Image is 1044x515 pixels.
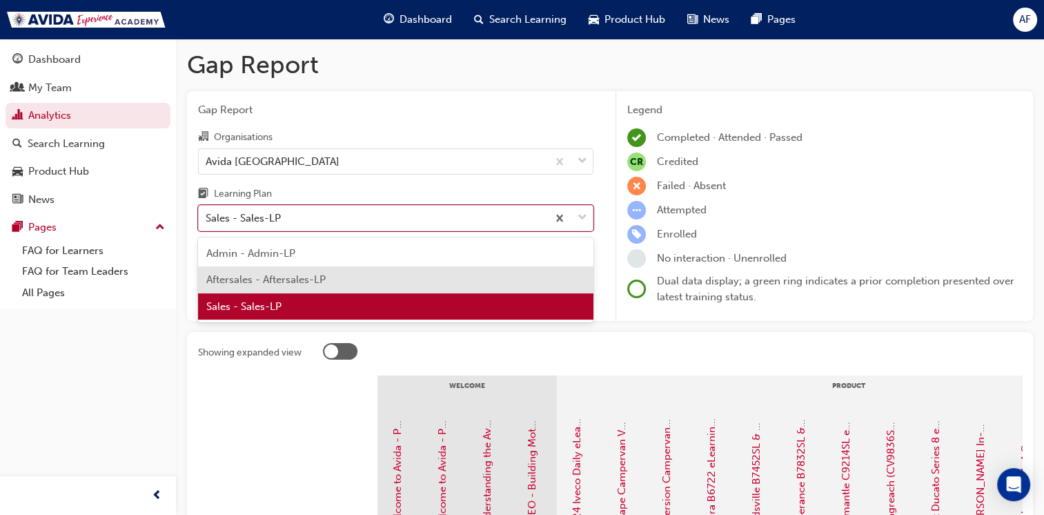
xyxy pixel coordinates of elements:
div: Sales - Sales-LP [206,211,281,226]
span: Credited [657,155,698,168]
span: learningRecordVerb_ENROLL-icon [627,225,646,244]
img: Trak [7,12,166,28]
span: car-icon [589,11,599,28]
span: search-icon [12,138,22,150]
span: Search Learning [489,12,567,28]
span: learningRecordVerb_NONE-icon [627,249,646,268]
span: guage-icon [12,54,23,66]
span: Admin - Admin-LP [206,247,295,260]
a: News [6,187,170,213]
a: guage-iconDashboard [373,6,463,34]
button: AF [1013,8,1037,32]
a: My Team [6,75,170,101]
a: car-iconProduct Hub [578,6,676,34]
div: Organisations [214,130,273,144]
span: Dual data display; a green ring indicates a prior completion presented over latest training status. [657,275,1014,303]
span: guage-icon [384,11,394,28]
a: FAQ for Team Leaders [17,261,170,282]
a: FAQ for Learners [17,240,170,262]
div: Showing expanded view [198,346,302,360]
span: learningRecordVerb_COMPLETE-icon [627,128,646,147]
span: Enrolled [657,228,697,240]
a: Analytics [6,103,170,128]
span: Sales - Sales-LP [206,300,282,313]
span: down-icon [578,153,587,171]
span: Attempted [657,204,707,216]
span: No interaction · Unenrolled [657,252,787,264]
div: Dashboard [28,52,81,68]
span: learningRecordVerb_ATTEMPT-icon [627,201,646,220]
span: Pages [767,12,796,28]
span: AF [1019,12,1031,28]
span: Aftersales - Aftersales-LP [206,273,326,286]
span: news-icon [687,11,698,28]
div: My Team [28,80,72,96]
span: search-icon [474,11,484,28]
div: Product Hub [28,164,89,179]
span: car-icon [12,166,23,178]
div: Avida [GEOGRAPHIC_DATA] [206,153,339,169]
a: search-iconSearch Learning [463,6,578,34]
a: Search Learning [6,131,170,157]
div: Pages [28,220,57,235]
span: Gap Report [198,102,593,118]
a: Product Hub [6,159,170,184]
span: down-icon [578,209,587,227]
span: organisation-icon [198,131,208,144]
span: news-icon [12,194,23,206]
div: Welcome [377,376,557,410]
div: News [28,192,55,208]
span: learningplan-icon [198,188,208,201]
span: pages-icon [751,11,762,28]
span: Failed · Absent [657,179,726,192]
span: Completed · Attended · Passed [657,131,802,144]
div: Learning Plan [214,187,272,201]
a: news-iconNews [676,6,740,34]
span: News [703,12,729,28]
span: Dashboard [400,12,452,28]
button: Pages [6,215,170,240]
span: prev-icon [152,487,162,505]
span: people-icon [12,82,23,95]
button: DashboardMy TeamAnalyticsSearch LearningProduct HubNews [6,44,170,215]
a: pages-iconPages [740,6,807,34]
span: learningRecordVerb_FAIL-icon [627,177,646,195]
a: Dashboard [6,47,170,72]
span: up-icon [155,219,165,237]
span: pages-icon [12,222,23,234]
h1: Gap Report [187,50,1033,80]
div: Legend [627,102,1022,118]
div: Open Intercom Messenger [997,468,1030,501]
span: Product Hub [604,12,665,28]
span: null-icon [627,153,646,171]
a: All Pages [17,282,170,304]
span: chart-icon [12,110,23,122]
div: Search Learning [28,136,105,152]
